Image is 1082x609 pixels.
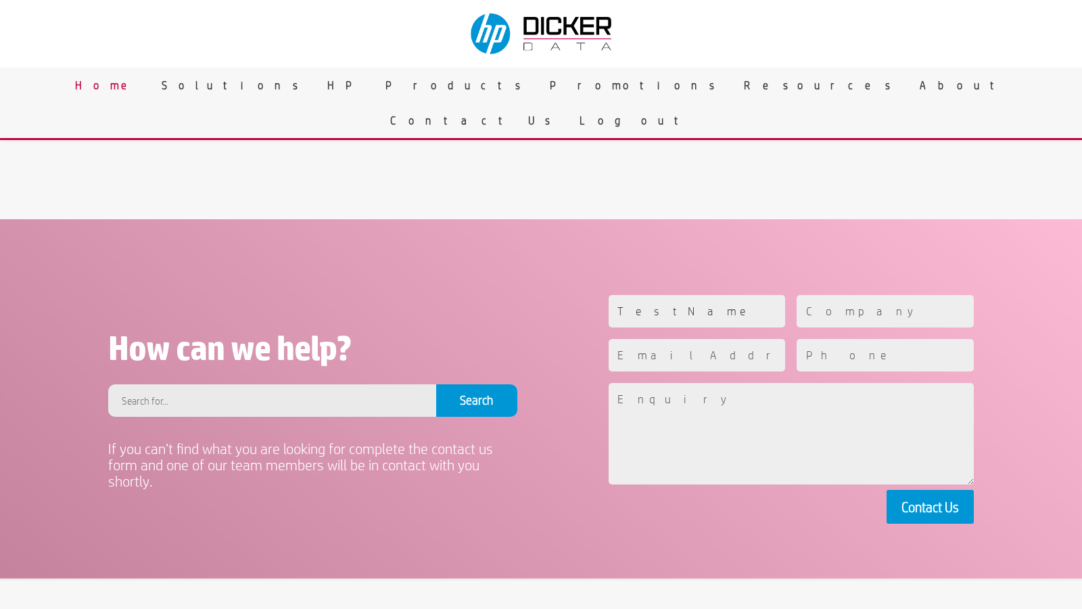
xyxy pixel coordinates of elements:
[436,384,517,417] input: Search
[108,384,436,417] input: Search for...
[609,295,786,328] input: Name
[108,441,493,489] span: If you can’t find what you are looking for complete the contact us form and one of our team membe...
[108,328,351,367] span: How can we help?
[463,7,622,61] img: Dicker Data & HP
[569,103,702,138] a: Logout
[797,339,974,371] input: Phone
[540,68,734,103] a: Promotions
[910,68,1018,103] a: About
[380,103,569,138] a: Contact Us
[887,490,974,524] button: Contact Us
[65,68,151,103] a: Home
[797,295,974,328] input: Company
[609,339,786,371] input: Email Address
[734,68,910,103] a: Resources
[317,68,540,103] a: HP Products
[151,68,317,103] a: Solutions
